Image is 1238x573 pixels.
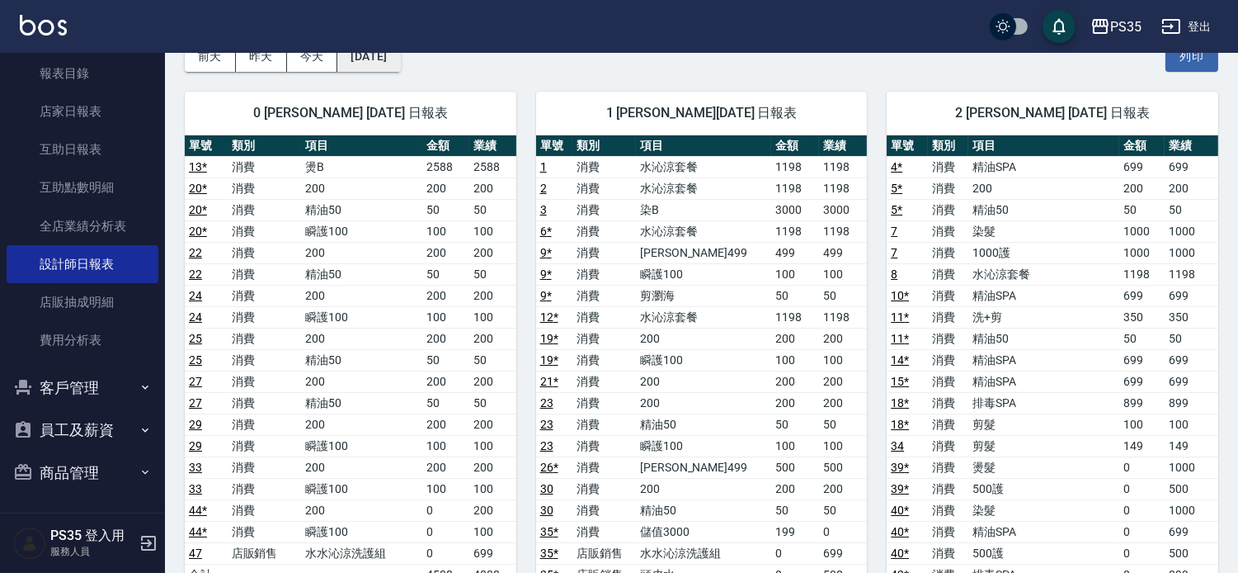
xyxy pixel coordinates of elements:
td: 消費 [928,478,968,500]
th: 金額 [1119,135,1165,157]
td: 1000 [1165,220,1218,242]
td: 100 [469,435,516,457]
button: 列印 [1165,41,1218,72]
td: 精油50 [636,500,771,521]
td: 消費 [572,178,636,199]
td: 1000 [1165,500,1218,521]
td: 消費 [928,371,968,392]
td: 200 [819,328,867,349]
td: 100 [422,220,469,242]
td: 200 [469,328,516,349]
a: 29 [189,418,202,431]
td: 燙B [301,156,422,178]
td: 100 [819,349,867,371]
td: 699 [1165,521,1218,542]
th: 類別 [572,135,636,157]
td: 50 [1165,328,1218,349]
td: 消費 [928,242,968,263]
td: 50 [1119,328,1165,349]
h5: PS35 登入用 [50,528,134,544]
td: 精油50 [968,199,1119,220]
a: 25 [189,332,202,345]
a: 1 [540,160,547,173]
a: 互助日報表 [7,130,158,168]
td: 200 [636,328,771,349]
td: 精油50 [301,263,422,285]
td: 0 [1119,542,1165,564]
td: 消費 [572,328,636,349]
td: 消費 [572,478,636,500]
td: 消費 [572,242,636,263]
td: 50 [771,285,819,306]
td: 店販銷售 [572,542,636,564]
td: 瞬護100 [636,435,771,457]
img: Person [13,527,46,560]
td: 699 [1165,156,1218,178]
span: 2 [PERSON_NAME] [DATE] 日報表 [906,105,1198,121]
td: 699 [1119,349,1165,371]
td: 3000 [819,199,867,220]
td: 0 [1119,457,1165,478]
td: 消費 [928,392,968,414]
td: 消費 [572,156,636,178]
button: 員工及薪資 [7,409,158,452]
td: 200 [422,285,469,306]
td: 消費 [228,328,302,349]
td: 消費 [928,306,968,328]
td: 瞬護100 [636,263,771,285]
td: 50 [819,285,867,306]
td: 消費 [928,156,968,178]
td: 100 [771,349,819,371]
th: 類別 [228,135,302,157]
td: 200 [469,178,516,199]
td: 水水沁涼洗護組 [636,542,771,564]
td: 200 [968,178,1119,199]
th: 業績 [469,135,516,157]
span: 0 [PERSON_NAME] [DATE] 日報表 [205,105,497,121]
td: 消費 [228,414,302,435]
td: 消費 [228,220,302,242]
a: 8 [891,268,897,281]
td: 精油SPA [968,349,1119,371]
a: 22 [189,268,202,281]
td: 瞬護100 [301,478,422,500]
td: 200 [1165,178,1218,199]
td: 消費 [572,285,636,306]
td: 水沁涼套餐 [636,220,771,242]
td: 0 [771,542,819,564]
td: 499 [819,242,867,263]
a: 全店業績分析表 [7,207,158,245]
th: 單號 [536,135,572,157]
a: 47 [189,547,202,560]
td: 消費 [572,500,636,521]
td: 699 [1119,285,1165,306]
td: 消費 [228,500,302,521]
td: 精油SPA [968,521,1119,542]
td: 瞬護100 [301,435,422,457]
td: 消費 [928,220,968,242]
button: 今天 [287,41,338,72]
a: 33 [189,461,202,474]
td: 消費 [572,457,636,478]
a: 報表目錄 [7,54,158,92]
td: 50 [771,500,819,521]
td: 200 [819,392,867,414]
td: 50 [819,414,867,435]
td: 699 [469,542,516,564]
td: 消費 [572,414,636,435]
button: save [1043,10,1076,43]
td: 1198 [771,306,819,328]
td: 1198 [819,156,867,178]
td: 200 [469,285,516,306]
td: 500護 [968,478,1119,500]
td: 500 [819,457,867,478]
td: 水沁涼套餐 [636,306,771,328]
td: 0 [422,521,469,542]
img: Logo [20,15,67,36]
td: 50 [469,199,516,220]
td: 消費 [572,306,636,328]
td: 排毒SPA [968,392,1119,414]
td: 0 [819,521,867,542]
td: 消費 [228,285,302,306]
td: 50 [771,414,819,435]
